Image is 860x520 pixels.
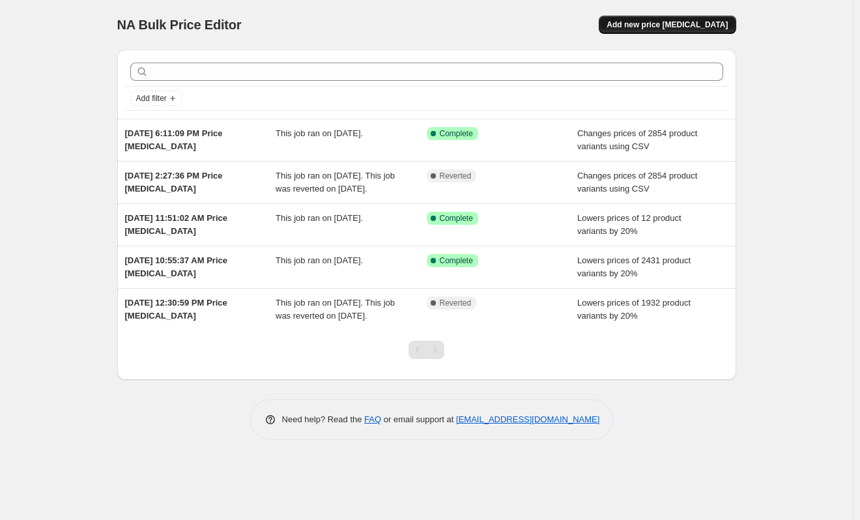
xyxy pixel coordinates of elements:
[276,171,395,194] span: This job ran on [DATE]. This job was reverted on [DATE].
[577,298,691,321] span: Lowers prices of 1932 product variants by 20%
[125,255,228,278] span: [DATE] 10:55:37 AM Price [MEDICAL_DATA]
[276,128,363,138] span: This job ran on [DATE].
[577,171,697,194] span: Changes prices of 2854 product variants using CSV
[282,414,365,424] span: Need help? Read the
[440,255,473,266] span: Complete
[440,128,473,139] span: Complete
[125,298,227,321] span: [DATE] 12:30:59 PM Price [MEDICAL_DATA]
[456,414,599,424] a: [EMAIL_ADDRESS][DOMAIN_NAME]
[381,414,456,424] span: or email support at
[276,255,363,265] span: This job ran on [DATE].
[125,128,223,151] span: [DATE] 6:11:09 PM Price [MEDICAL_DATA]
[577,213,681,236] span: Lowers prices of 12 product variants by 20%
[577,128,697,151] span: Changes prices of 2854 product variants using CSV
[440,213,473,224] span: Complete
[607,20,728,30] span: Add new price [MEDICAL_DATA]
[276,298,395,321] span: This job ran on [DATE]. This job was reverted on [DATE].
[577,255,691,278] span: Lowers prices of 2431 product variants by 20%
[130,91,182,106] button: Add filter
[408,341,444,359] nav: Pagination
[125,171,223,194] span: [DATE] 2:27:36 PM Price [MEDICAL_DATA]
[117,18,242,32] span: NA Bulk Price Editor
[440,171,472,181] span: Reverted
[276,213,363,223] span: This job ran on [DATE].
[364,414,381,424] a: FAQ
[440,298,472,308] span: Reverted
[136,93,167,104] span: Add filter
[599,16,736,34] button: Add new price [MEDICAL_DATA]
[125,213,228,236] span: [DATE] 11:51:02 AM Price [MEDICAL_DATA]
